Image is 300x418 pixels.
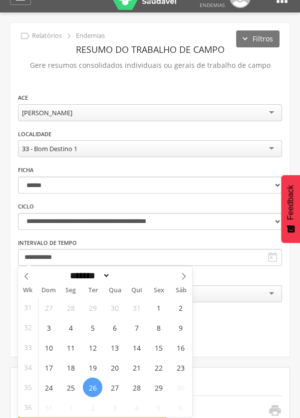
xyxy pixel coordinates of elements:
[67,270,111,281] select: Month
[24,398,32,417] span: 36
[171,358,190,377] span: Agosto 23, 2025
[286,185,295,220] span: Feedback
[39,358,58,377] span: Agosto 17, 2025
[105,318,124,337] span: Agosto 6, 2025
[127,378,146,397] span: Agosto 28, 2025
[149,398,168,417] span: Setembro 5, 2025
[39,298,58,317] span: Julho 27, 2025
[24,358,32,377] span: 34
[110,270,143,281] input: Year
[61,358,80,377] span: Agosto 18, 2025
[24,318,32,337] span: 32
[22,144,77,153] div: 33 - Bom Destino 1
[281,175,300,243] button: Feedback - Mostrar pesquisa
[18,130,51,138] label: Localidade
[18,166,33,174] label: Ficha
[149,298,168,317] span: Agosto 1, 2025
[83,378,102,397] span: Agosto 26, 2025
[127,358,146,377] span: Agosto 21, 2025
[171,298,190,317] span: Agosto 2, 2025
[149,338,168,357] span: Agosto 15, 2025
[127,318,146,337] span: Agosto 7, 2025
[18,40,282,58] header: Resumo do Trabalho de Campo
[18,94,28,102] label: ACE
[63,30,74,41] i: 
[39,378,58,397] span: Agosto 24, 2025
[83,358,102,377] span: Agosto 19, 2025
[24,378,32,397] span: 35
[39,338,58,357] span: Agosto 10, 2025
[268,404,282,418] i: 
[61,338,80,357] span: Agosto 11, 2025
[60,287,82,294] span: Seg
[267,251,279,263] i: 
[105,298,124,317] span: Julho 30, 2025
[171,338,190,357] span: Agosto 16, 2025
[61,398,80,417] span: Setembro 1, 2025
[148,287,170,294] span: Sex
[61,298,80,317] span: Julho 28, 2025
[82,287,104,294] span: Ter
[171,318,190,337] span: Agosto 9, 2025
[61,318,80,337] span: Agosto 4, 2025
[105,398,124,417] span: Setembro 3, 2025
[39,398,58,417] span: Agosto 31, 2025
[170,287,192,294] span: Sáb
[105,358,124,377] span: Agosto 20, 2025
[171,398,190,417] span: Setembro 6, 2025
[22,108,72,117] div: [PERSON_NAME]
[61,378,80,397] span: Agosto 25, 2025
[236,30,280,47] button: Filtros
[24,298,32,317] span: 31
[83,398,102,417] span: Setembro 2, 2025
[127,298,146,317] span: Julho 31, 2025
[171,378,190,397] span: Agosto 30, 2025
[32,32,62,40] p: Relatórios
[105,338,124,357] span: Agosto 13, 2025
[126,287,148,294] span: Qui
[149,318,168,337] span: Agosto 8, 2025
[39,318,58,337] span: Agosto 3, 2025
[18,58,282,72] p: Gere resumos consolidados individuais ou gerais de trabalho de campo
[127,338,146,357] span: Agosto 14, 2025
[83,318,102,337] span: Agosto 5, 2025
[105,378,124,397] span: Agosto 27, 2025
[38,287,60,294] span: Dom
[19,30,30,41] i: 
[76,32,105,40] p: Endemias
[18,283,38,297] span: Wk
[18,239,77,247] label: Intervalo de Tempo
[127,398,146,417] span: Setembro 4, 2025
[18,203,34,210] label: Ciclo
[24,338,32,357] span: 33
[83,338,102,357] span: Agosto 12, 2025
[83,298,102,317] span: Julho 29, 2025
[149,358,168,377] span: Agosto 22, 2025
[104,287,126,294] span: Qua
[149,378,168,397] span: Agosto 29, 2025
